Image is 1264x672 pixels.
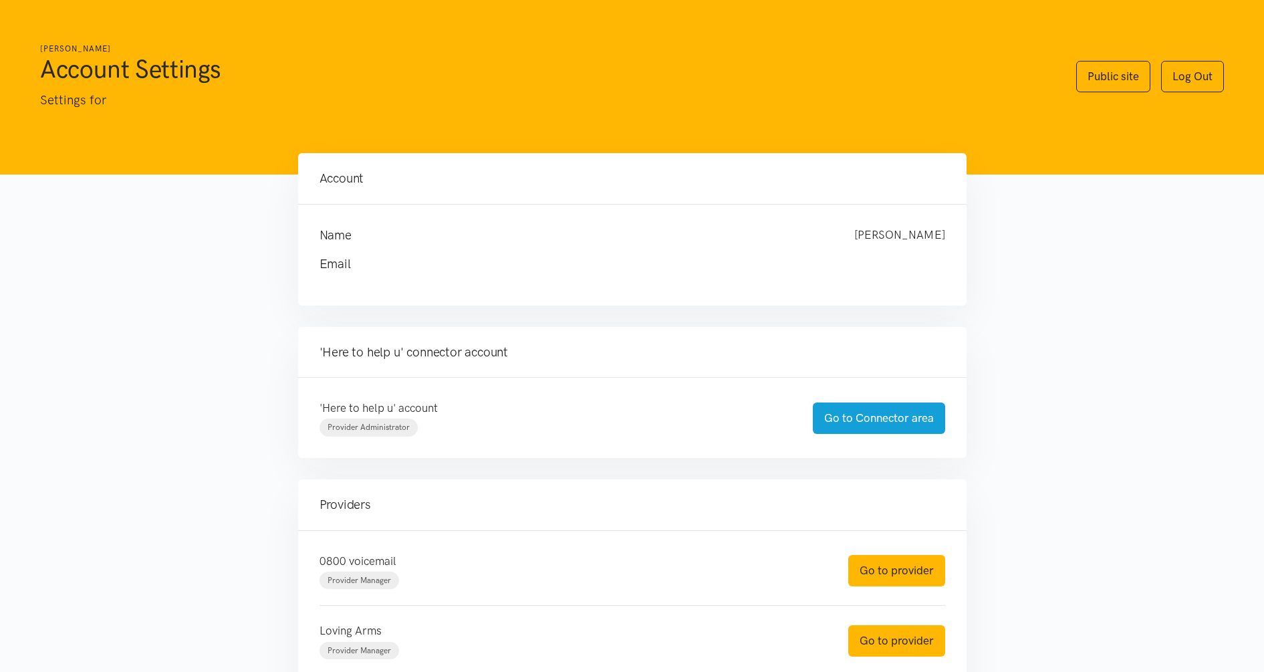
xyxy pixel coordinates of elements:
[841,226,959,245] div: [PERSON_NAME]
[40,43,1049,55] h6: [PERSON_NAME]
[320,343,945,362] h4: 'Here to help u' connector account
[1076,61,1150,92] a: Public site
[320,495,945,514] h4: Providers
[848,625,945,657] a: Go to provider
[40,53,1049,85] h1: Account Settings
[328,423,410,432] span: Provider Administrator
[848,555,945,586] a: Go to provider
[320,255,918,273] h4: Email
[320,226,828,245] h4: Name
[328,576,391,585] span: Provider Manager
[328,646,391,655] span: Provider Manager
[320,552,821,570] p: 0800 voicemail
[1161,61,1224,92] a: Log Out
[320,622,821,640] p: Loving Arms
[320,399,786,417] p: 'Here to help u' account
[40,90,1049,110] p: Settings for
[813,403,945,434] a: Go to Connector area
[320,169,945,188] h4: Account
